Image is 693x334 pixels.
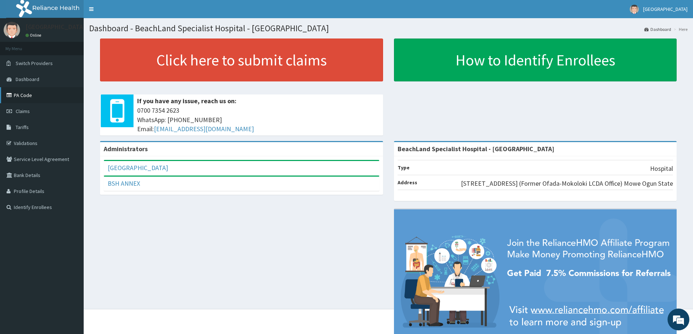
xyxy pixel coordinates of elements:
[16,124,29,130] span: Tariffs
[650,164,673,173] p: Hospital
[644,26,671,32] a: Dashboard
[398,179,417,186] b: Address
[461,179,673,188] p: [STREET_ADDRESS] (Former Ofada-Mokoloki LCDA Office) Mowe Ogun State
[398,164,410,171] b: Type
[137,106,379,134] span: 0700 7354 2623 WhatsApp: [PHONE_NUMBER] Email:
[630,5,639,14] img: User Image
[643,6,688,12] span: [GEOGRAPHIC_DATA]
[672,26,688,32] li: Here
[16,60,53,67] span: Switch Providers
[398,145,554,153] strong: BeachLand Specialist Hospital - [GEOGRAPHIC_DATA]
[154,125,254,133] a: [EMAIL_ADDRESS][DOMAIN_NAME]
[89,24,688,33] h1: Dashboard - BeachLand Specialist Hospital - [GEOGRAPHIC_DATA]
[16,108,30,114] span: Claims
[25,24,85,30] p: [GEOGRAPHIC_DATA]
[4,22,20,38] img: User Image
[394,39,677,81] a: How to Identify Enrollees
[25,33,43,38] a: Online
[104,145,148,153] b: Administrators
[137,97,236,105] b: If you have any issue, reach us on:
[100,39,383,81] a: Click here to submit claims
[108,164,168,172] a: [GEOGRAPHIC_DATA]
[16,76,39,83] span: Dashboard
[108,179,140,188] a: BSH ANNEX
